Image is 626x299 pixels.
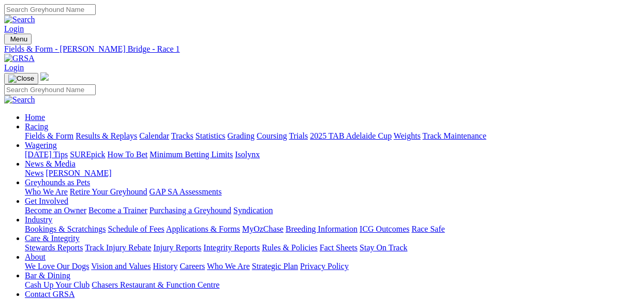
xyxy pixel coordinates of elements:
a: Vision and Values [91,262,151,271]
a: Isolynx [235,150,260,159]
input: Search [4,4,96,15]
button: Toggle navigation [4,34,32,44]
a: How To Bet [108,150,148,159]
div: Care & Integrity [25,243,622,252]
a: Careers [180,262,205,271]
a: Trials [289,131,308,140]
a: Racing [25,122,48,131]
a: Become a Trainer [88,206,147,215]
a: Injury Reports [153,243,201,252]
a: Race Safe [411,225,444,233]
a: We Love Our Dogs [25,262,89,271]
a: Bar & Dining [25,271,70,280]
div: Industry [25,225,622,234]
a: News [25,169,43,177]
a: [DATE] Tips [25,150,68,159]
a: MyOzChase [242,225,284,233]
a: Industry [25,215,52,224]
a: Login [4,63,24,72]
a: Login [4,24,24,33]
a: SUREpick [70,150,105,159]
div: News & Media [25,169,622,178]
img: Search [4,95,35,104]
a: Integrity Reports [203,243,260,252]
a: Bookings & Scratchings [25,225,106,233]
a: Breeding Information [286,225,357,233]
a: Stay On Track [360,243,407,252]
a: Greyhounds as Pets [25,178,90,187]
a: Become an Owner [25,206,86,215]
a: Get Involved [25,197,68,205]
a: Contact GRSA [25,290,74,298]
button: Toggle navigation [4,73,38,84]
img: logo-grsa-white.png [40,72,49,81]
div: Bar & Dining [25,280,622,290]
a: Weights [394,131,421,140]
a: Calendar [139,131,169,140]
a: Cash Up Your Club [25,280,90,289]
a: Fields & Form [25,131,73,140]
a: [PERSON_NAME] [46,169,111,177]
a: Track Injury Rebate [85,243,151,252]
a: News & Media [25,159,76,168]
a: Syndication [233,206,273,215]
div: Racing [25,131,622,141]
div: Get Involved [25,206,622,215]
img: Close [8,74,34,83]
a: Tracks [171,131,193,140]
a: Coursing [257,131,287,140]
span: Menu [10,35,27,43]
a: ICG Outcomes [360,225,409,233]
a: Applications & Forms [166,225,240,233]
a: Wagering [25,141,57,149]
a: Retire Your Greyhound [70,187,147,196]
a: Grading [228,131,255,140]
a: Schedule of Fees [108,225,164,233]
a: Strategic Plan [252,262,298,271]
a: Home [25,113,45,122]
a: Who We Are [207,262,250,271]
a: Privacy Policy [300,262,349,271]
a: History [153,262,177,271]
a: Track Maintenance [423,131,486,140]
a: Minimum Betting Limits [150,150,233,159]
a: Statistics [196,131,226,140]
a: Rules & Policies [262,243,318,252]
input: Search [4,84,96,95]
div: Greyhounds as Pets [25,187,622,197]
a: Fact Sheets [320,243,357,252]
a: Care & Integrity [25,234,80,243]
a: Purchasing a Greyhound [150,206,231,215]
a: GAP SA Assessments [150,187,222,196]
a: 2025 TAB Adelaide Cup [310,131,392,140]
div: Wagering [25,150,622,159]
div: About [25,262,622,271]
a: Who We Are [25,187,68,196]
a: Chasers Restaurant & Function Centre [92,280,219,289]
a: About [25,252,46,261]
img: GRSA [4,54,35,63]
a: Fields & Form - [PERSON_NAME] Bridge - Race 1 [4,44,622,54]
a: Stewards Reports [25,243,83,252]
a: Results & Replays [76,131,137,140]
img: Search [4,15,35,24]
